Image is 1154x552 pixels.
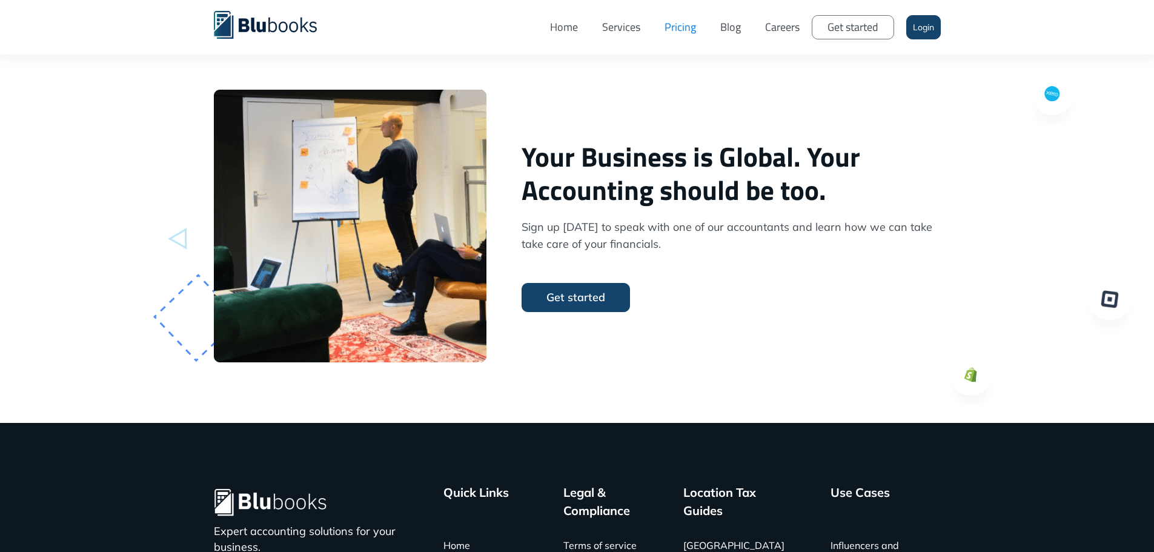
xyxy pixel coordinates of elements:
a: Get started [812,15,894,39]
a: Pricing [652,9,708,45]
a: Blog [708,9,753,45]
a: Login [906,15,941,39]
h2: Your Business is Global. Your Accounting should be too. [522,140,941,207]
div: Legal & Compliance [563,484,649,520]
p: Sign up [DATE] to speak with one of our accountants and learn how we can take take care of your f... [522,219,941,253]
a: Careers [753,9,812,45]
a: home [214,9,335,39]
div: Use Cases ‍ [831,484,890,520]
a: Services [590,9,652,45]
div: Location Tax Guides [683,484,797,520]
div: Quick Links ‍ [443,484,509,520]
a: Home [538,9,590,45]
a: Get started [522,283,630,312]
